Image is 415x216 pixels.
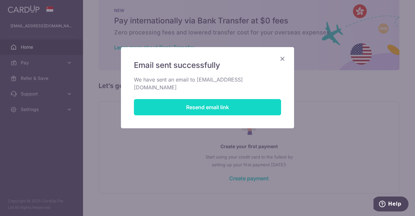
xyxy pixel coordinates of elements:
[134,60,220,70] span: Email sent successfully
[279,55,286,63] button: Close
[134,99,281,115] button: Resend email link
[134,76,281,91] p: We have sent an email to [EMAIL_ADDRESS][DOMAIN_NAME]
[373,197,409,213] iframe: Opens a widget where you can find more information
